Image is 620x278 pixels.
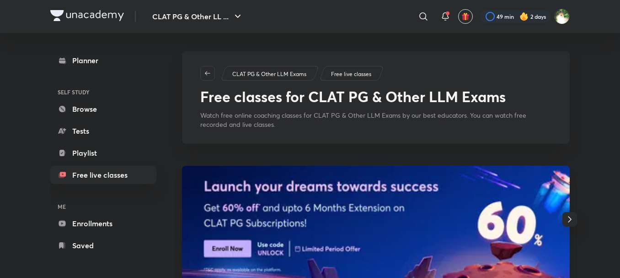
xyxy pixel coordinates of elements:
a: Playlist [50,144,156,162]
a: Free live classes [330,70,373,78]
a: Enrollments [50,214,156,233]
a: Free live classes [50,166,156,184]
h6: SELF STUDY [50,84,156,100]
img: Harshal Jadhao [554,9,570,24]
a: Saved [50,236,156,255]
h6: ME [50,199,156,214]
p: Free live classes [331,70,371,78]
a: Planner [50,51,156,70]
img: Company Logo [50,10,124,21]
h1: Free classes for CLAT PG & Other LLM Exams [200,88,506,105]
button: avatar [458,9,473,24]
p: Watch free online coaching classes for CLAT PG & Other LLM Exams by our best educators. You can w... [200,111,551,129]
a: CLAT PG & Other LLM Exams [231,70,308,78]
img: streak [519,12,529,21]
a: Browse [50,100,156,118]
img: avatar [461,12,470,21]
p: CLAT PG & Other LLM Exams [232,70,306,78]
a: Tests [50,122,156,140]
a: Company Logo [50,10,124,23]
button: CLAT PG & Other LL ... [147,7,249,26]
